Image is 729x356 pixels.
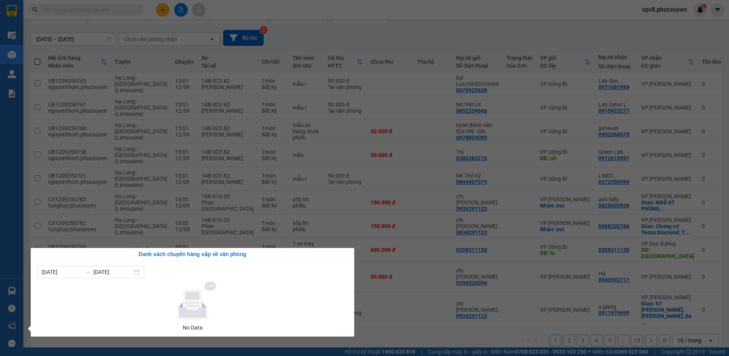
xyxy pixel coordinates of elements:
div: Danh sách chuyến hàng sắp về văn phòng [37,250,348,259]
span: swap-right [84,269,90,275]
input: Đến ngày [93,268,133,276]
input: Từ ngày [42,268,81,276]
span: to [84,269,90,275]
div: No Data [40,323,345,332]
